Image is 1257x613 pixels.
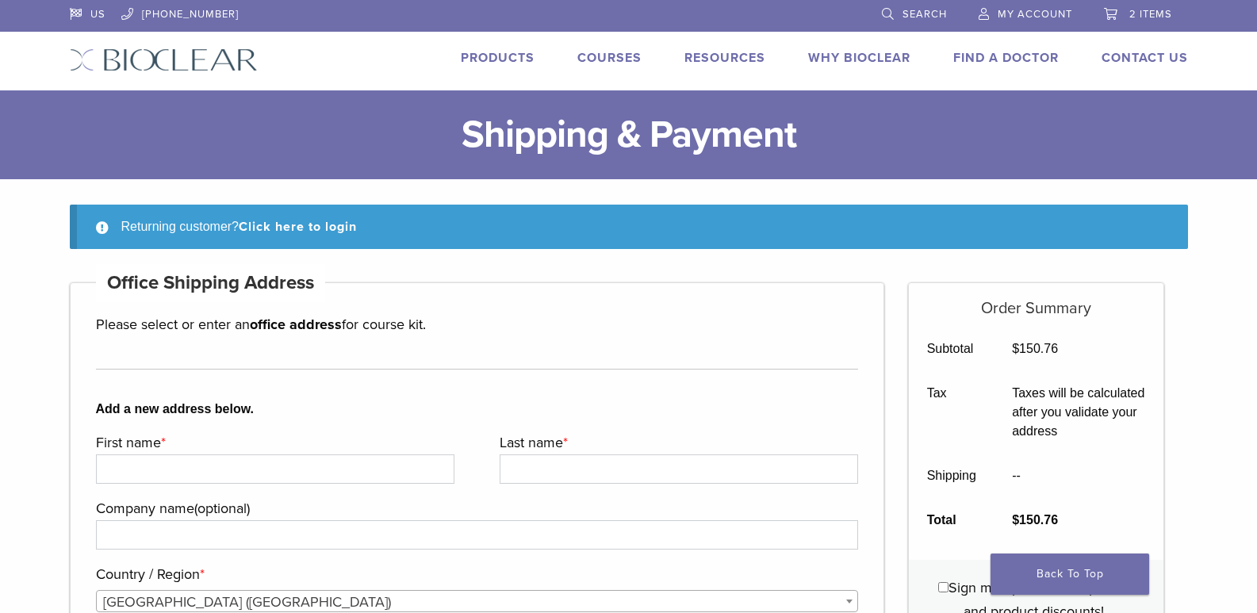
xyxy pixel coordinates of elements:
p: Please select or enter an for course kit. [96,312,859,336]
a: Resources [684,50,765,66]
span: Search [903,8,947,21]
bdi: 150.76 [1012,342,1058,355]
a: Find A Doctor [953,50,1059,66]
bdi: 150.76 [1012,513,1058,527]
label: Company name [96,496,855,520]
td: Taxes will be calculated after you validate your address [994,371,1163,454]
a: Click here to login [239,219,357,235]
b: Add a new address below. [96,400,859,419]
span: $ [1012,342,1019,355]
label: Last name [500,431,854,454]
label: First name [96,431,450,454]
label: Country / Region [96,562,855,586]
th: Total [909,498,994,542]
input: Sign me up for news updates and product discounts! [938,582,948,592]
a: Products [461,50,535,66]
a: Why Bioclear [808,50,910,66]
th: Tax [909,371,994,454]
span: -- [1012,469,1021,482]
h5: Order Summary [909,283,1163,318]
span: United States (US) [97,591,858,613]
img: Bioclear [70,48,258,71]
th: Subtotal [909,327,994,371]
div: Returning customer? [70,205,1188,249]
span: $ [1012,513,1019,527]
span: (optional) [194,500,250,517]
th: Shipping [909,454,994,498]
a: Back To Top [991,554,1149,595]
strong: office address [250,316,342,333]
span: 2 items [1129,8,1172,21]
span: Country / Region [96,590,859,612]
span: My Account [998,8,1072,21]
a: Contact Us [1102,50,1188,66]
a: Courses [577,50,642,66]
h4: Office Shipping Address [96,264,326,302]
